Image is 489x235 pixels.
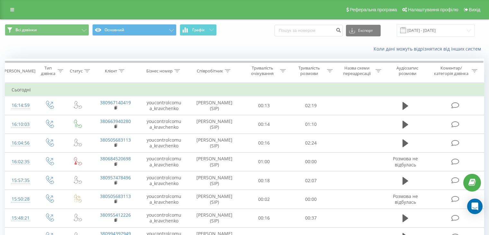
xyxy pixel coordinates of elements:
[241,152,287,171] td: 01:00
[100,212,131,218] a: 380955412226
[12,212,29,224] div: 15:48:21
[12,118,29,131] div: 16:10:03
[287,190,334,209] td: 00:00
[287,209,334,227] td: 00:37
[393,193,418,205] span: Розмова не відбулась
[180,24,217,36] button: Графік
[241,171,287,190] td: 00:18
[15,27,37,33] span: Всі дзвінки
[140,96,188,115] td: youcontrolcomua_kravchenko
[12,174,29,187] div: 15:57:35
[287,134,334,152] td: 02:24
[469,7,480,12] span: Вихід
[12,99,29,112] div: 16:14:59
[70,68,83,74] div: Статус
[192,28,205,32] span: Графік
[105,68,117,74] div: Клієнт
[389,65,426,76] div: Аудіозапис розмови
[287,152,334,171] td: 00:00
[197,68,223,74] div: Співробітник
[188,190,241,209] td: [PERSON_NAME] (SIP)
[3,68,35,74] div: [PERSON_NAME]
[241,115,287,134] td: 00:14
[275,25,343,36] input: Пошук за номером
[374,46,484,52] a: Коли дані можуть відрізнятися вiд інших систем
[241,96,287,115] td: 00:13
[432,65,470,76] div: Коментар/категорія дзвінка
[100,174,131,181] a: 380957478496
[41,65,56,76] div: Тип дзвінка
[100,118,131,124] a: 380663940280
[393,155,418,167] span: Розмова не відбулась
[287,115,334,134] td: 01:10
[346,25,381,36] button: Експорт
[188,171,241,190] td: [PERSON_NAME] (SIP)
[140,115,188,134] td: youcontrolcomua_kravchenko
[408,7,458,12] span: Налаштування профілю
[287,171,334,190] td: 02:07
[140,171,188,190] td: youcontrolcomua_kravchenko
[467,199,483,214] div: Open Intercom Messenger
[241,134,287,152] td: 00:16
[188,134,241,152] td: [PERSON_NAME] (SIP)
[12,155,29,168] div: 16:02:35
[241,209,287,227] td: 00:16
[140,134,188,152] td: youcontrolcomua_kravchenko
[293,65,325,76] div: Тривалість розмови
[247,65,279,76] div: Тривалість очікування
[188,96,241,115] td: [PERSON_NAME] (SIP)
[340,65,374,76] div: Назва схеми переадресації
[12,137,29,149] div: 16:04:56
[146,68,173,74] div: Бізнес номер
[188,115,241,134] td: [PERSON_NAME] (SIP)
[5,83,484,96] td: Сьогодні
[12,193,29,205] div: 15:50:28
[287,96,334,115] td: 02:19
[5,24,89,36] button: Всі дзвінки
[140,152,188,171] td: youcontrolcomua_kravchenko
[241,190,287,209] td: 00:02
[140,190,188,209] td: youcontrolcomua_kravchenko
[140,209,188,227] td: youcontrolcomua_kravchenko
[92,24,177,36] button: Основний
[100,155,131,162] a: 380684520698
[100,99,131,106] a: 380967140419
[188,152,241,171] td: [PERSON_NAME] (SIP)
[100,137,131,143] a: 380505683113
[188,209,241,227] td: [PERSON_NAME] (SIP)
[100,193,131,199] a: 380505683113
[350,7,397,12] span: Реферальна програма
